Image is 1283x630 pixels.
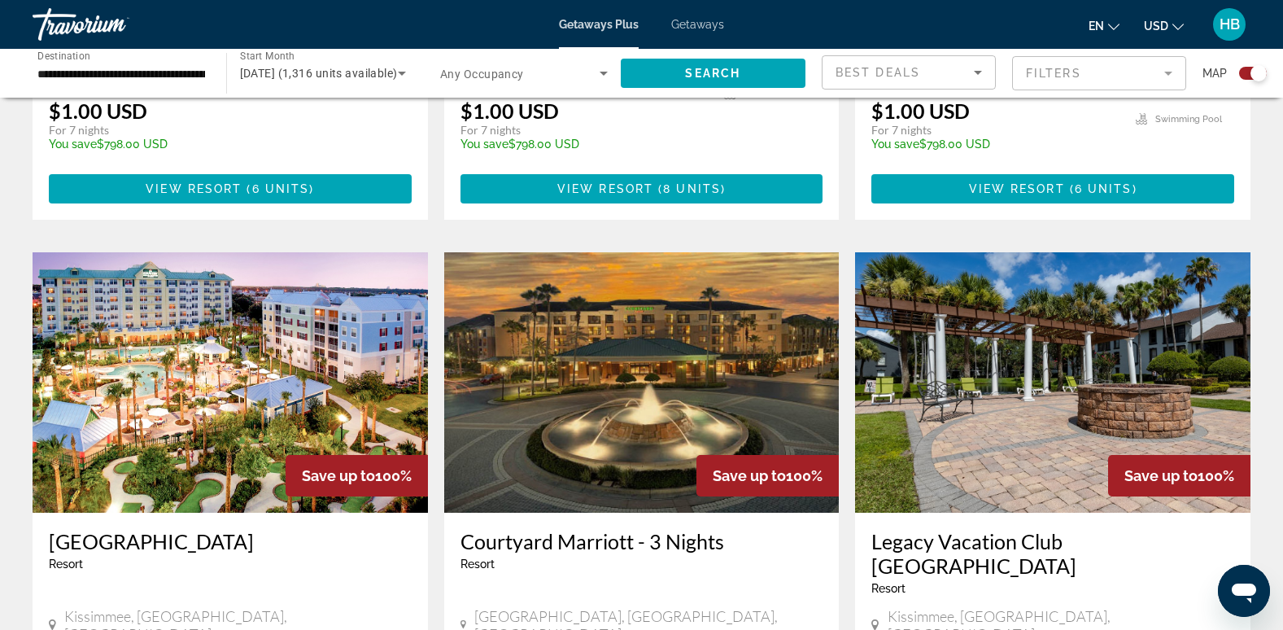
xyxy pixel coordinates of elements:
[49,98,147,123] p: $1.00 USD
[240,67,398,80] span: [DATE] (1,316 units available)
[460,558,495,571] span: Resort
[871,98,970,123] p: $1.00 USD
[621,59,806,88] button: Search
[713,467,786,484] span: Save up to
[557,182,653,195] span: View Resort
[49,174,412,203] button: View Resort(6 units)
[1089,14,1119,37] button: Change language
[836,66,920,79] span: Best Deals
[559,18,639,31] a: Getaways Plus
[1012,55,1186,91] button: Filter
[1065,182,1137,195] span: ( )
[696,455,839,497] div: 100%
[33,252,428,513] img: CL1IE01X.jpg
[836,63,982,82] mat-select: Sort by
[1089,20,1104,33] span: en
[1220,16,1240,33] span: HB
[444,252,840,513] img: RR21E01X.jpg
[1202,62,1227,85] span: Map
[460,123,709,138] p: For 7 nights
[969,182,1065,195] span: View Resort
[460,138,508,151] span: You save
[33,3,195,46] a: Travorium
[440,68,524,81] span: Any Occupancy
[49,558,83,571] span: Resort
[671,18,724,31] a: Getaways
[1144,14,1184,37] button: Change currency
[37,50,90,61] span: Destination
[49,138,395,151] p: $798.00 USD
[663,182,721,195] span: 8 units
[871,582,906,595] span: Resort
[1218,565,1270,617] iframe: Button to launch messaging window
[49,138,97,151] span: You save
[460,98,559,123] p: $1.00 USD
[1124,467,1198,484] span: Save up to
[460,529,823,553] a: Courtyard Marriott - 3 Nights
[252,182,310,195] span: 6 units
[1155,114,1222,125] span: Swimming Pool
[240,50,295,62] span: Start Month
[49,529,412,553] a: [GEOGRAPHIC_DATA]
[460,138,709,151] p: $798.00 USD
[871,138,919,151] span: You save
[871,138,1119,151] p: $798.00 USD
[871,123,1119,138] p: For 7 nights
[653,182,726,195] span: ( )
[460,174,823,203] button: View Resort(8 units)
[871,529,1234,578] a: Legacy Vacation Club [GEOGRAPHIC_DATA]
[855,252,1250,513] img: 8614E01X.jpg
[146,182,242,195] span: View Resort
[1108,455,1250,497] div: 100%
[302,467,375,484] span: Save up to
[286,455,428,497] div: 100%
[1075,182,1132,195] span: 6 units
[1144,20,1168,33] span: USD
[49,123,395,138] p: For 7 nights
[685,67,740,80] span: Search
[242,182,314,195] span: ( )
[1208,7,1250,42] button: User Menu
[871,174,1234,203] button: View Resort(6 units)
